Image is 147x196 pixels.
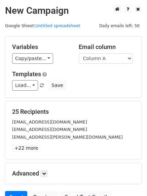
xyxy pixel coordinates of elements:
small: [EMAIL_ADDRESS][DOMAIN_NAME] [12,127,87,132]
h5: Variables [12,43,69,51]
h5: 25 Recipients [12,108,135,115]
span: Daily emails left: 50 [97,22,142,30]
a: Templates [12,70,41,78]
a: Load... [12,80,38,91]
h5: Email column [79,43,135,51]
small: [EMAIL_ADDRESS][DOMAIN_NAME] [12,119,87,125]
a: Untitled spreadsheet [35,23,80,28]
h2: New Campaign [5,5,142,16]
small: Google Sheet: [5,23,80,28]
iframe: Chat Widget [113,164,147,196]
button: Save [48,80,66,91]
a: Copy/paste... [12,53,53,64]
a: Daily emails left: 50 [97,23,142,28]
a: +22 more [12,144,40,152]
small: [EMAIL_ADDRESS][PERSON_NAME][DOMAIN_NAME] [12,135,123,140]
h5: Advanced [12,170,135,177]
